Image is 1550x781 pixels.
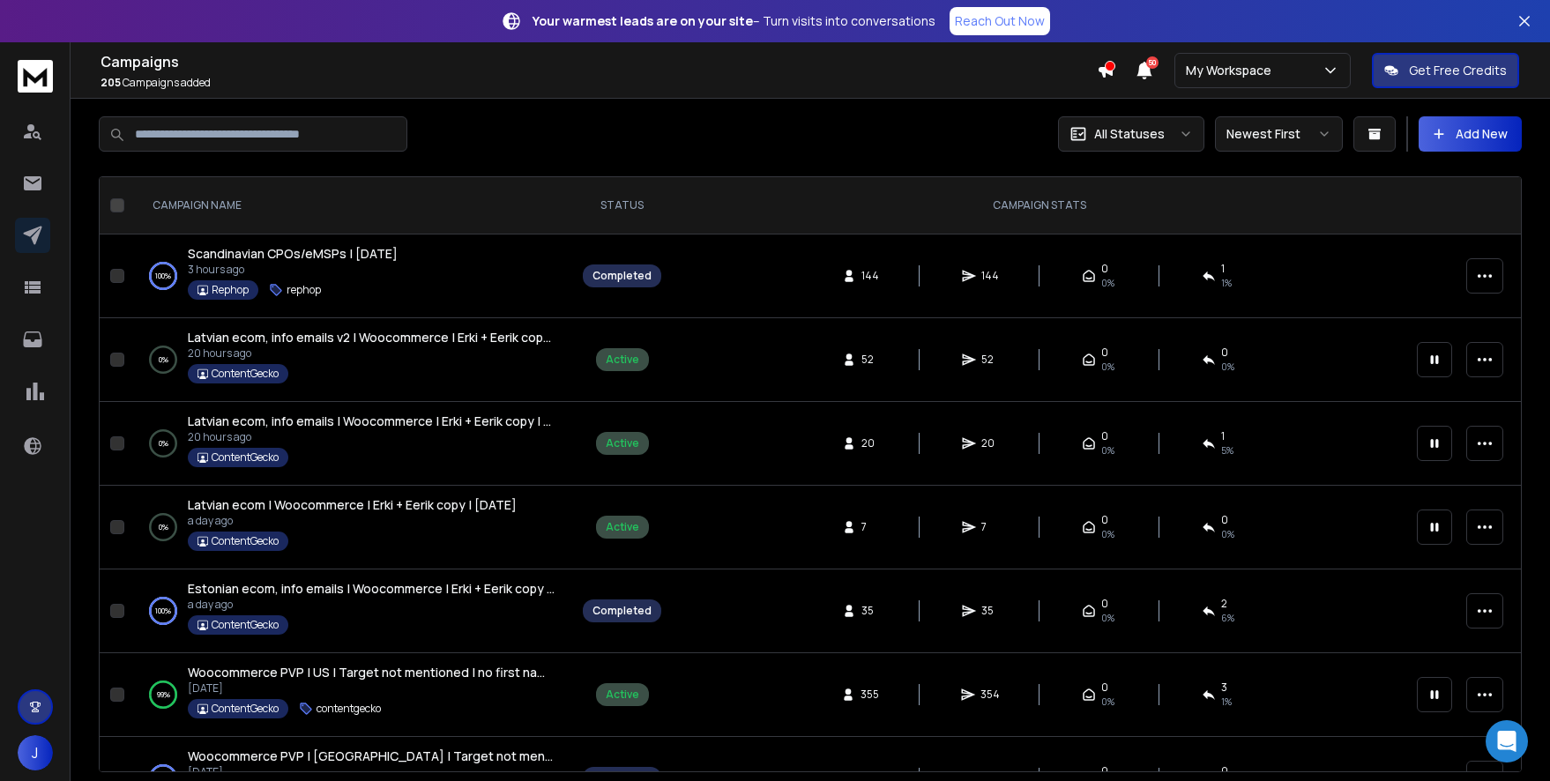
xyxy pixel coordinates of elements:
[155,267,171,285] p: 100 %
[606,688,639,702] div: Active
[1221,360,1234,374] span: 0 %
[188,664,555,681] a: Woocommerce PVP | US | Target not mentioned | no first name | [DATE]
[188,263,398,277] p: 3 hours ago
[188,413,555,430] a: Latvian ecom, info emails | Woocommerce | Erki + Eerik copy | [DATE]
[533,12,935,30] p: – Turn visits into conversations
[1101,513,1108,527] span: 0
[188,496,517,513] span: Latvian ecom | Woocommerce | Erki + Eerik copy | [DATE]
[592,604,652,618] div: Completed
[606,520,639,534] div: Active
[1101,527,1114,541] span: 0%
[212,702,279,716] p: ContentGecko
[159,351,168,368] p: 0 %
[131,569,572,653] td: 100%Estonian ecom, info emails | Woocommerce | Erki + Eerik copy | [DATE]a day agoContentGecko
[1486,720,1528,762] div: Open Intercom Messenger
[188,245,398,262] span: Scandinavian CPOs/eMSPs | [DATE]
[131,177,572,234] th: CAMPAIGN NAME
[188,413,585,429] span: Latvian ecom, info emails | Woocommerce | Erki + Eerik copy | [DATE]
[980,688,1000,702] span: 354
[131,234,572,318] td: 100%Scandinavian CPOs/eMSPs | [DATE]3 hours agoRephoprephop
[317,702,381,716] p: contentgecko
[287,283,321,297] p: rephop
[861,436,879,450] span: 20
[950,7,1050,35] a: Reach Out Now
[131,486,572,569] td: 0%Latvian ecom | Woocommerce | Erki + Eerik copy | [DATE]a day agoContentGecko
[1221,764,1228,778] span: 0
[1221,346,1228,360] span: 0
[155,602,171,620] p: 100 %
[188,765,555,779] p: [DATE]
[1101,764,1108,778] span: 0
[1101,429,1108,443] span: 0
[1221,513,1228,527] span: 0
[212,450,279,465] p: ContentGecko
[1101,611,1114,625] span: 0%
[1221,443,1233,457] span: 5 %
[101,76,1097,90] p: Campaigns added
[1101,360,1114,374] span: 0%
[981,520,999,534] span: 7
[18,60,53,93] img: logo
[1101,597,1108,611] span: 0
[101,51,1097,72] h1: Campaigns
[1101,262,1108,276] span: 0
[1372,53,1519,88] button: Get Free Credits
[1215,116,1343,152] button: Newest First
[188,329,555,346] a: Latvian ecom, info emails v2 | Woocommerce | Erki + Eerik copy | [DATE]
[18,735,53,770] button: J
[1221,695,1232,709] span: 1 %
[955,12,1045,30] p: Reach Out Now
[861,688,879,702] span: 355
[212,283,249,297] p: Rephop
[1221,276,1232,290] span: 1 %
[672,177,1406,234] th: CAMPAIGN STATS
[188,346,555,361] p: 20 hours ago
[981,353,999,367] span: 52
[212,534,279,548] p: ContentGecko
[1101,681,1108,695] span: 0
[188,598,555,612] p: a day ago
[1221,681,1227,695] span: 3
[606,353,639,367] div: Active
[188,245,398,263] a: Scandinavian CPOs/eMSPs | [DATE]
[981,436,999,450] span: 20
[101,75,121,90] span: 205
[592,269,652,283] div: Completed
[1146,56,1159,69] span: 50
[188,430,555,444] p: 20 hours ago
[159,435,168,452] p: 0 %
[861,520,879,534] span: 7
[188,681,555,695] p: [DATE]
[1101,695,1114,709] span: 0%
[1186,62,1278,79] p: My Workspace
[1419,116,1522,152] button: Add New
[1409,62,1507,79] p: Get Free Credits
[188,580,555,598] a: Estonian ecom, info emails | Woocommerce | Erki + Eerik copy | [DATE]
[1101,443,1114,457] span: 0%
[188,514,517,528] p: a day ago
[157,686,170,703] p: 99 %
[188,580,595,597] span: Estonian ecom, info emails | Woocommerce | Erki + Eerik copy | [DATE]
[159,518,168,536] p: 0 %
[1094,125,1165,143] p: All Statuses
[131,318,572,402] td: 0%Latvian ecom, info emails v2 | Woocommerce | Erki + Eerik copy | [DATE]20 hours agoContentGecko
[1221,611,1234,625] span: 6 %
[188,329,601,346] span: Latvian ecom, info emails v2 | Woocommerce | Erki + Eerik copy | [DATE]
[212,367,279,381] p: ContentGecko
[861,269,879,283] span: 144
[212,618,279,632] p: ContentGecko
[188,748,555,765] a: Woocommerce PVP | [GEOGRAPHIC_DATA] | Target not mentioned | First Name | [DATE]
[1101,346,1108,360] span: 0
[1221,597,1227,611] span: 2
[606,436,639,450] div: Active
[861,353,879,367] span: 52
[188,496,517,514] a: Latvian ecom | Woocommerce | Erki + Eerik copy | [DATE]
[1101,276,1114,290] span: 0%
[981,604,999,618] span: 35
[1221,429,1225,443] span: 1
[572,177,672,234] th: STATUS
[131,653,572,737] td: 99%Woocommerce PVP | US | Target not mentioned | no first name | [DATE][DATE]ContentGeckocontentg...
[188,664,607,681] span: Woocommerce PVP | US | Target not mentioned | no first name | [DATE]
